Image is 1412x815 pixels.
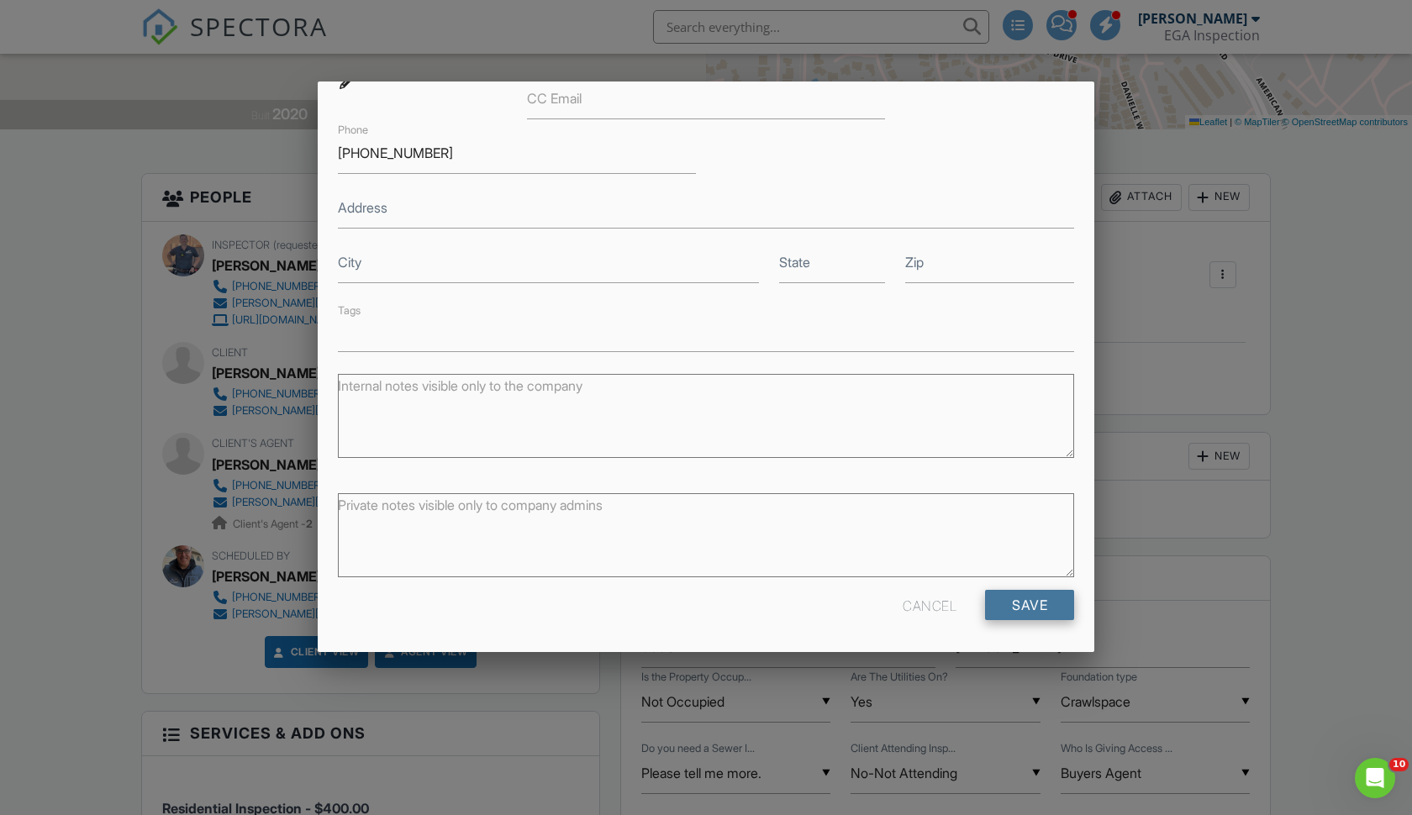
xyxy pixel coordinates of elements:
label: Phone [338,123,368,138]
iframe: Intercom live chat [1355,758,1395,798]
label: Tags [338,304,361,317]
label: Internal notes visible only to the company [338,376,582,395]
span: 10 [1389,758,1409,771]
label: Zip [905,253,924,271]
label: Private notes visible only to company admins [338,496,603,514]
input: Save [985,590,1074,620]
label: CC Email [527,89,582,108]
div: Cancel [903,590,956,620]
label: City [338,253,361,271]
label: State [779,253,810,271]
label: Address [338,198,387,217]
